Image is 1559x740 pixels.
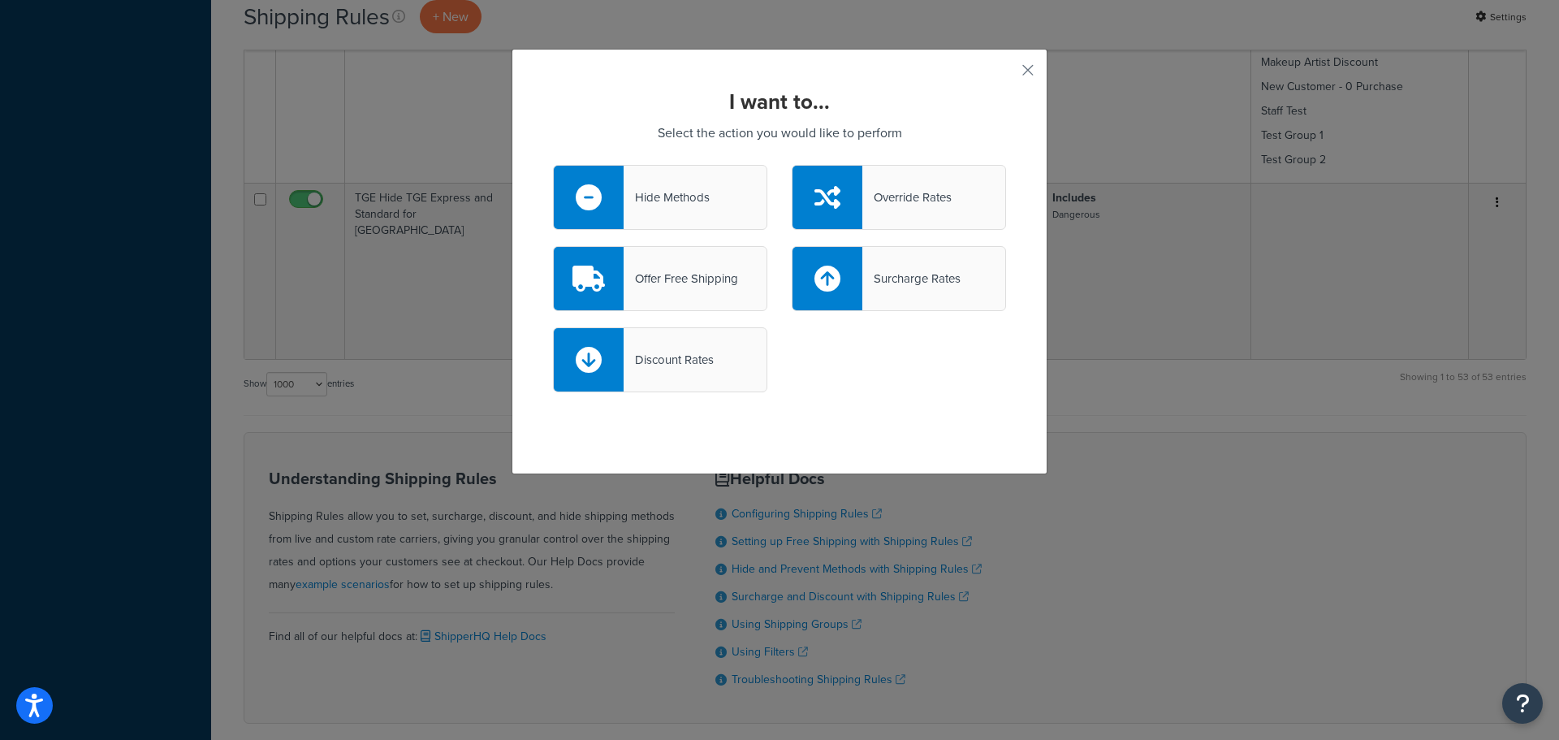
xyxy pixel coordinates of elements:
p: Select the action you would like to perform [553,122,1006,145]
strong: I want to... [729,86,830,117]
div: Override Rates [862,186,952,209]
div: Offer Free Shipping [624,267,738,290]
div: Hide Methods [624,186,710,209]
div: Surcharge Rates [862,267,961,290]
button: Open Resource Center [1502,683,1543,724]
div: Discount Rates [624,348,714,371]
